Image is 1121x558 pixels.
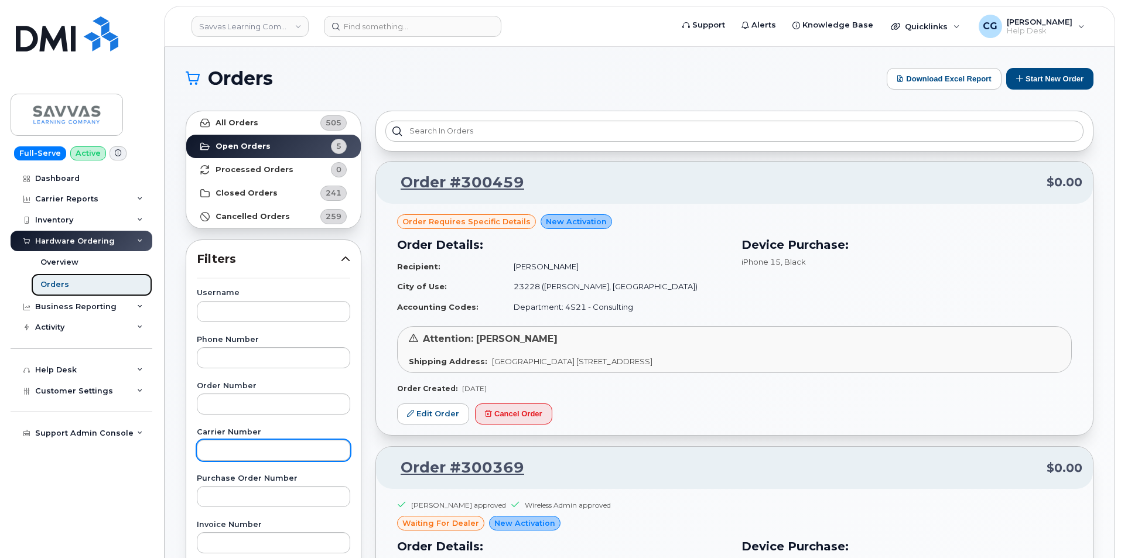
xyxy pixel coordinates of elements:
[475,403,552,425] button: Cancel Order
[216,118,258,128] strong: All Orders
[1047,460,1082,477] span: $0.00
[492,357,652,366] span: [GEOGRAPHIC_DATA] [STREET_ADDRESS]
[741,236,1072,254] h3: Device Purchase:
[397,262,440,271] strong: Recipient:
[186,111,361,135] a: All Orders505
[525,500,611,510] div: Wireless Admin approved
[411,500,506,510] div: [PERSON_NAME] approved
[197,521,350,529] label: Invoice Number
[186,182,361,205] a: Closed Orders241
[197,289,350,297] label: Username
[741,257,781,266] span: iPhone 15
[216,142,271,151] strong: Open Orders
[387,172,524,193] a: Order #300459
[781,257,806,266] span: , Black
[197,251,341,268] span: Filters
[326,187,341,198] span: 241
[216,165,293,174] strong: Processed Orders
[197,429,350,436] label: Carrier Number
[216,212,290,221] strong: Cancelled Orders
[336,141,341,152] span: 5
[397,282,447,291] strong: City of Use:
[503,256,727,277] td: [PERSON_NAME]
[397,403,469,425] a: Edit Order
[503,276,727,297] td: 23228 ([PERSON_NAME], [GEOGRAPHIC_DATA])
[1006,68,1093,90] button: Start New Order
[887,68,1002,90] button: Download Excel Report
[186,158,361,182] a: Processed Orders0
[503,297,727,317] td: Department: 4S21 - Consulting
[326,117,341,128] span: 505
[186,135,361,158] a: Open Orders5
[186,205,361,228] a: Cancelled Orders259
[385,121,1084,142] input: Search in orders
[423,333,558,344] span: Attention: [PERSON_NAME]
[397,538,727,555] h3: Order Details:
[402,216,531,227] span: Order requires Specific details
[387,457,524,478] a: Order #300369
[197,336,350,344] label: Phone Number
[336,164,341,175] span: 0
[741,538,1072,555] h3: Device Purchase:
[397,384,457,393] strong: Order Created:
[197,382,350,390] label: Order Number
[326,211,341,222] span: 259
[397,302,479,311] strong: Accounting Codes:
[197,475,350,482] label: Purchase Order Number
[1070,507,1112,549] iframe: Messenger Launcher
[402,518,479,529] span: waiting for dealer
[397,236,727,254] h3: Order Details:
[208,70,273,87] span: Orders
[216,189,278,198] strong: Closed Orders
[1047,174,1082,191] span: $0.00
[462,384,487,393] span: [DATE]
[409,357,487,366] strong: Shipping Address:
[494,518,555,529] span: New Activation
[546,216,607,227] span: New Activation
